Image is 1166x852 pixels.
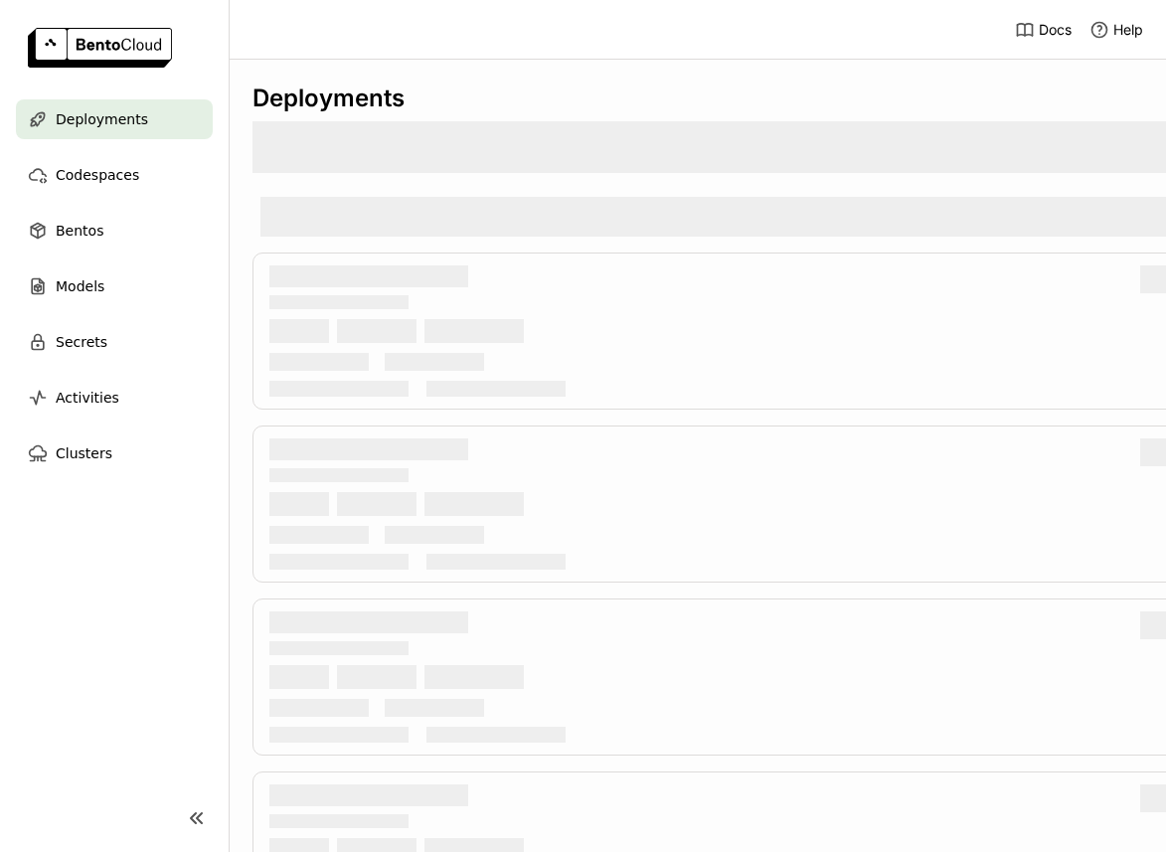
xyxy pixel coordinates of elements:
[1089,20,1143,40] div: Help
[1113,21,1143,39] span: Help
[16,211,213,251] a: Bentos
[1039,21,1072,39] span: Docs
[56,441,112,465] span: Clusters
[16,322,213,362] a: Secrets
[56,330,107,354] span: Secrets
[1015,20,1072,40] a: Docs
[16,433,213,473] a: Clusters
[56,163,139,187] span: Codespaces
[16,266,213,306] a: Models
[28,28,172,68] img: logo
[56,274,104,298] span: Models
[16,378,213,418] a: Activities
[56,107,148,131] span: Deployments
[56,219,103,243] span: Bentos
[56,386,119,410] span: Activities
